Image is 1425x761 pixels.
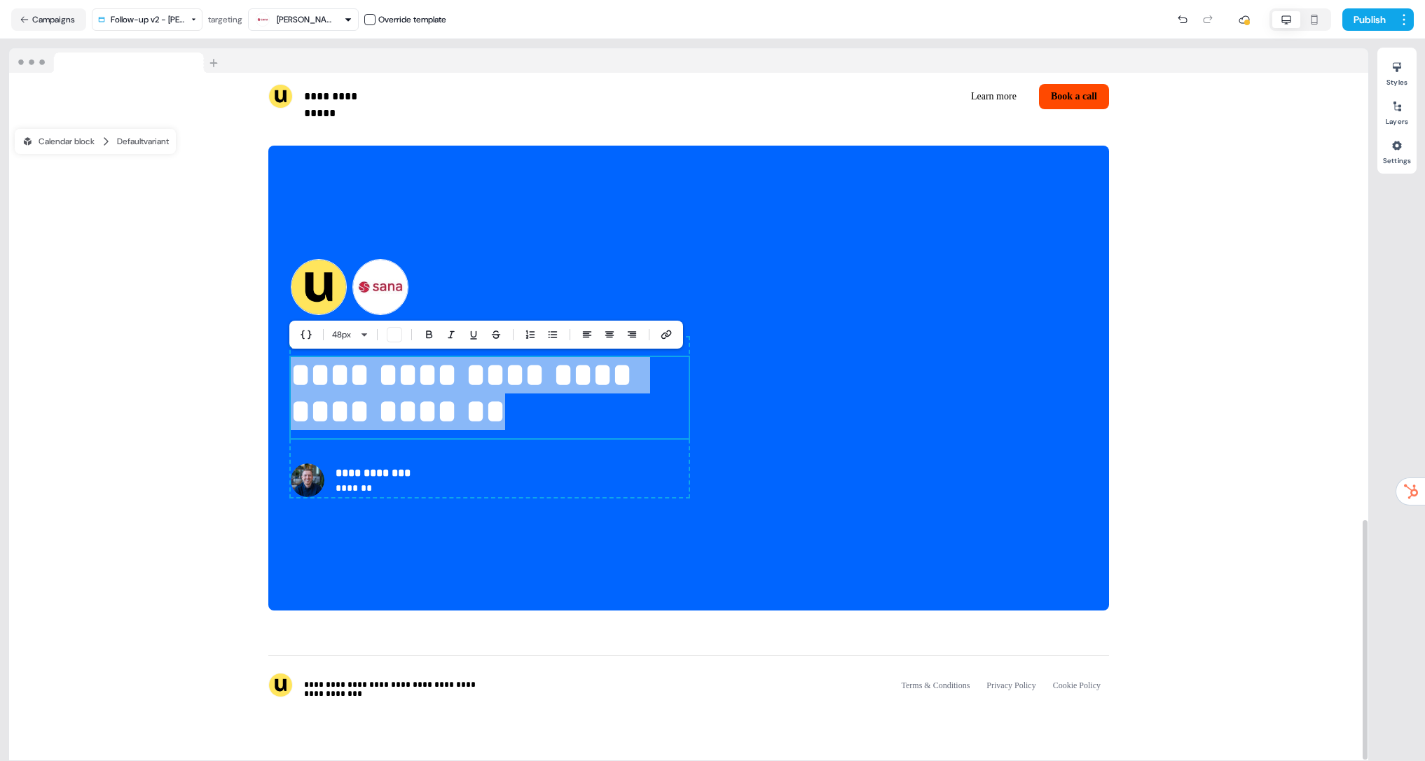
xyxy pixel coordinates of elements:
[277,13,333,27] div: [PERSON_NAME]
[1377,56,1417,87] button: Styles
[332,328,351,342] span: 48 px
[694,84,1109,109] div: Learn moreBook a call
[893,673,1110,698] div: Terms & ConditionsPrivacy PolicyCookie Policy
[1377,134,1417,165] button: Settings
[22,134,95,148] div: Calendar block
[111,13,185,27] div: Follow-up v2 - [PERSON_NAME]
[378,13,446,27] div: Override template
[11,8,86,31] button: Campaigns
[1045,673,1109,698] button: Cookie Policy
[326,326,360,343] button: 48px
[9,48,224,74] img: Browser topbar
[893,673,979,698] button: Terms & Conditions
[208,13,242,27] div: targeting
[978,673,1044,698] button: Privacy Policy
[248,8,359,31] button: [PERSON_NAME]
[117,134,169,148] div: Default variant
[960,84,1028,109] button: Learn more
[1377,95,1417,126] button: Layers
[291,463,324,497] img: Contact avatar
[1039,84,1109,109] button: Book a call
[1342,8,1394,31] button: Publish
